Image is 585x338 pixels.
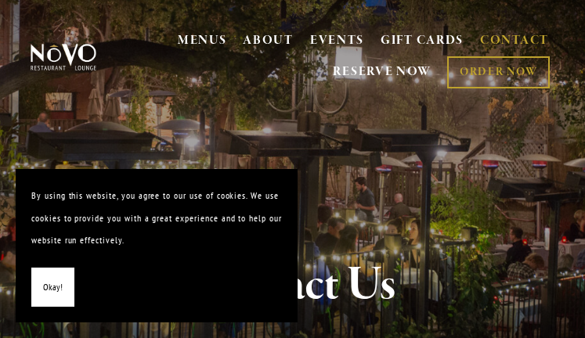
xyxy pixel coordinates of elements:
a: RESERVE NOW [333,57,432,87]
a: MENUS [178,33,227,49]
p: By using this website, you agree to our use of cookies. We use cookies to provide you with a grea... [31,185,282,252]
img: Novo Restaurant &amp; Lounge [28,43,99,71]
a: GIFT CARDS [381,27,464,56]
a: EVENTS [310,33,364,49]
section: Cookie banner [16,169,298,322]
span: Okay! [43,276,63,299]
a: ABOUT [243,33,294,49]
a: ORDER NOW [447,56,550,88]
a: CONTACT [480,27,549,56]
button: Okay! [31,268,74,307]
